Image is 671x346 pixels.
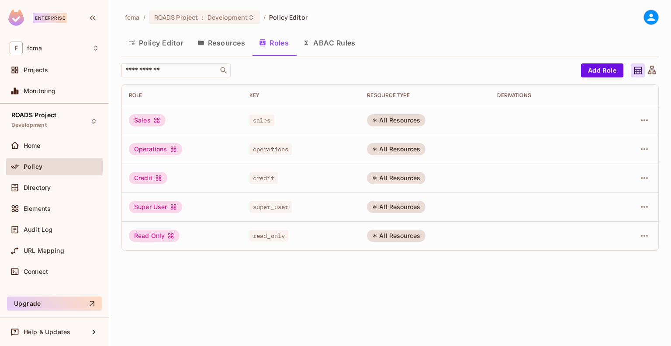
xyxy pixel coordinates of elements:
span: ROADS Project [154,13,198,21]
span: ROADS Project [11,112,56,119]
span: Policy Editor [269,13,308,21]
button: ABAC Rules [296,32,363,54]
div: Derivations [497,92,601,99]
span: the active workspace [125,13,140,21]
div: Read Only [129,230,180,242]
span: Directory [24,184,51,191]
div: All Resources [367,230,425,242]
span: Audit Log [24,226,52,233]
span: F [10,42,23,54]
div: All Resources [367,172,425,184]
span: Policy [24,163,42,170]
span: Development [11,122,47,129]
span: : [201,14,204,21]
button: Add Role [581,63,623,77]
li: / [143,13,145,21]
div: Super User [129,201,182,213]
span: Elements [24,205,51,212]
span: read_only [249,230,288,241]
div: Credit [129,172,167,184]
div: All Resources [367,201,425,213]
div: Enterprise [33,13,67,23]
span: URL Mapping [24,247,64,254]
span: Development [208,13,248,21]
span: sales [249,115,274,126]
div: RESOURCE TYPE [367,92,483,99]
div: All Resources [367,114,425,126]
div: Role [129,92,235,99]
div: Key [249,92,353,99]
span: Connect [24,268,48,275]
div: All Resources [367,143,425,155]
div: Sales [129,114,166,126]
span: Home [24,142,41,149]
span: credit [249,172,278,184]
button: Policy Editor [121,32,190,54]
span: Monitoring [24,87,56,94]
button: Roles [252,32,296,54]
div: Operations [129,143,182,155]
span: super_user [249,201,292,213]
span: Help & Updates [24,329,70,336]
span: Projects [24,66,48,73]
span: operations [249,143,292,155]
li: / [263,13,266,21]
button: Resources [190,32,252,54]
button: Upgrade [7,297,102,311]
img: SReyMgAAAABJRU5ErkJggg== [8,10,24,26]
span: Workspace: fcma [27,45,42,52]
